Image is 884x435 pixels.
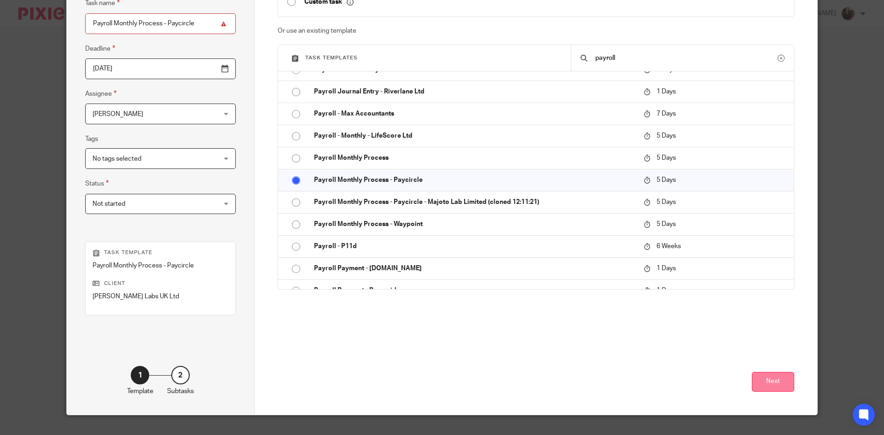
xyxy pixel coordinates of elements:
[657,177,676,183] span: 5 Days
[657,88,676,95] span: 1 Days
[85,134,98,144] label: Tags
[93,249,228,256] p: Task template
[594,53,778,63] input: Search...
[85,43,115,54] label: Deadline
[127,387,153,396] p: Template
[85,13,236,34] input: Task name
[657,221,676,227] span: 5 Days
[93,201,125,207] span: Not started
[305,55,358,60] span: Task templates
[314,175,634,185] p: Payroll Monthly Process - Paycircle
[85,178,109,189] label: Status
[314,153,634,162] p: Payroll Monthly Process
[314,286,634,295] p: Payroll Payment - Pervasid
[752,372,794,392] button: Next
[85,88,116,99] label: Assignee
[657,110,676,117] span: 7 Days
[93,156,141,162] span: No tags selected
[314,87,634,96] p: Payroll Journal Entry - Riverlane Ltd
[314,131,634,140] p: Payroll - Monthly - LifeScore Ltd
[314,264,634,273] p: Payroll Payment - [DOMAIN_NAME]
[171,366,190,384] div: 2
[657,155,676,161] span: 5 Days
[85,58,236,79] input: Pick a date
[657,243,681,249] span: 6 Weeks
[314,109,634,118] p: Payroll - Max Accountants
[93,280,228,287] p: Client
[657,287,676,294] span: 1 Days
[657,265,676,272] span: 1 Days
[93,111,143,117] span: [PERSON_NAME]
[657,199,676,205] span: 5 Days
[278,26,795,35] p: Or use an existing template
[131,366,149,384] div: 1
[93,292,228,301] p: [PERSON_NAME] Labs UK Ltd
[657,133,676,139] span: 5 Days
[314,242,634,251] p: Payroll - P11d
[167,387,194,396] p: Subtasks
[314,197,634,207] p: Payroll Monthly Process - Paycircle - Majoto Lab Limited (cloned 12:11:21)
[93,261,228,270] p: Payroll Monthly Process - Paycircle
[314,220,634,229] p: Payroll Monthly Process - Waypoint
